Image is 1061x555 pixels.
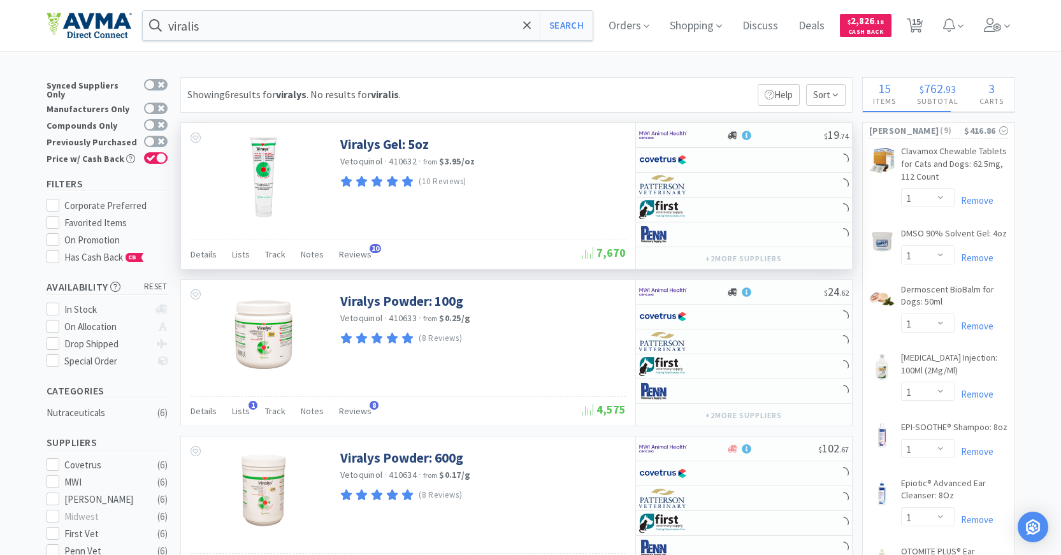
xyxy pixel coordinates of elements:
strong: viralis [371,88,399,101]
button: +2more suppliers [699,407,788,424]
img: e1133ece90fa4a959c5ae41b0808c578_9.png [639,382,687,401]
span: 19 [824,127,849,142]
a: Remove [955,194,993,206]
span: 24 [824,284,849,299]
div: First Vet [64,526,143,542]
span: · [419,469,421,480]
img: 77fca1acd8b6420a9015268ca798ef17_1.png [639,150,687,169]
div: ( 6 ) [157,526,168,542]
a: Remove [955,388,993,400]
div: Synced Suppliers Only [47,79,138,99]
span: $ [818,445,822,454]
input: Search by item, sku, manufacturer, ingredient, size... [143,11,593,40]
a: [MEDICAL_DATA] Injection: 100Ml (2Mg/Ml) [901,352,1008,382]
span: Notes [301,405,324,417]
h4: Carts [969,95,1014,107]
span: 410634 [389,469,417,480]
div: ( 6 ) [157,405,168,421]
div: Open Intercom Messenger [1018,512,1048,542]
a: DMSO 90% Solvent Gel: 4oz [901,227,1007,245]
span: Notes [301,249,324,260]
img: f6b2451649754179b5b4e0c70c3f7cb0_2.png [639,282,687,301]
img: b942fee96f88443990a5ded3ec18f574_242270.jpeg [222,292,305,375]
img: f5e969b455434c6296c6d81ef179fa71_3.png [639,175,687,194]
span: Sort [806,84,846,106]
img: 2baffb33ab0743debe04b2b6e2c7e4f2_462269.jpeg [869,148,895,173]
span: 102 [818,441,849,456]
span: from [423,314,437,323]
span: Track [265,405,285,417]
img: 67d67680309e4a0bb49a5ff0391dcc42_6.png [639,357,687,376]
a: Dermoscent BioBalm for Dogs: 50ml [901,284,1008,314]
span: $ [920,83,924,96]
span: 8 [370,401,379,410]
span: . 74 [839,131,849,141]
img: 4bb454b16bee4982acefdc569ce3880d_162617.jpeg [222,449,305,532]
a: Discuss [737,20,783,32]
div: $416.86 [964,124,1007,138]
div: ( 6 ) [157,492,168,507]
h4: Subtotal [907,95,969,107]
div: On Allocation [64,319,149,335]
div: In Stock [64,302,149,317]
span: · [384,469,387,480]
span: 410633 [389,312,417,324]
span: Lists [232,249,250,260]
img: 2812b179af91479d8c5bdb14243cf27c_300477.jpeg [869,229,895,254]
div: MWI [64,475,143,490]
strong: viralys [276,88,307,101]
span: $ [824,288,828,298]
span: Cash Back [848,29,884,37]
div: Favorited Items [64,215,168,231]
div: Nutraceuticals [47,405,150,421]
div: Previously Purchased [47,136,138,147]
img: f6b2451649754179b5b4e0c70c3f7cb0_2.png [639,126,687,145]
img: 77fca1acd8b6420a9015268ca798ef17_1.png [639,464,687,483]
span: $ [848,18,851,26]
a: Viralys Powder: 600g [340,449,463,466]
a: EPI-SOOTHE® Shampoo: 8oz [901,421,1007,439]
span: 4,575 [582,402,626,417]
span: Reviews [339,249,372,260]
span: Has Cash Back [64,251,144,263]
div: Price w/ Cash Back [47,152,138,163]
a: Viralys Gel: 5oz [340,136,429,153]
h5: Suppliers [47,435,168,450]
a: Vetoquinol [340,469,383,480]
span: Details [191,249,217,260]
a: Deals [793,20,830,32]
h5: Filters [47,177,168,191]
img: 8a91d47877f0406d92dc130125273d6c_320668.png [222,136,305,219]
span: 93 [946,83,956,96]
div: ( 6 ) [157,509,168,524]
span: 15 [878,80,891,96]
a: Epiotic® Advanced Ear Cleanser: 8Oz [901,477,1008,507]
a: Vetoquinol [340,312,383,324]
button: +2more suppliers [699,250,788,268]
span: from [423,471,437,480]
div: Drop Shipped [64,336,149,352]
p: (8 Reviews) [419,489,462,502]
a: Remove [955,514,993,526]
a: Vetoquinol [340,155,383,167]
div: ( 6 ) [157,458,168,473]
span: . 62 [839,288,849,298]
strong: $3.95 / oz [439,155,475,167]
span: Details [191,405,217,417]
h5: Categories [47,384,168,398]
span: · [384,155,387,167]
span: 7,670 [582,245,626,260]
div: Compounds Only [47,119,138,130]
a: Clavamox Chewable Tablets for Cats and Dogs: 62.5mg, 112 Count [901,145,1008,188]
img: be75f520e2464e2c94ea7f040e8c9bd9_81625.jpeg [869,480,895,505]
img: f5e969b455434c6296c6d81ef179fa71_3.png [639,332,687,351]
div: [PERSON_NAME] [64,492,143,507]
img: f5e969b455434c6296c6d81ef179fa71_3.png [639,489,687,508]
img: 67d67680309e4a0bb49a5ff0391dcc42_6.png [639,200,687,219]
h4: Items [863,95,907,107]
span: 762 [924,80,943,96]
span: 410632 [389,155,417,167]
img: f6b2451649754179b5b4e0c70c3f7cb0_2.png [639,439,687,458]
strong: $0.25 / g [439,312,470,324]
span: 1 [249,401,257,410]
